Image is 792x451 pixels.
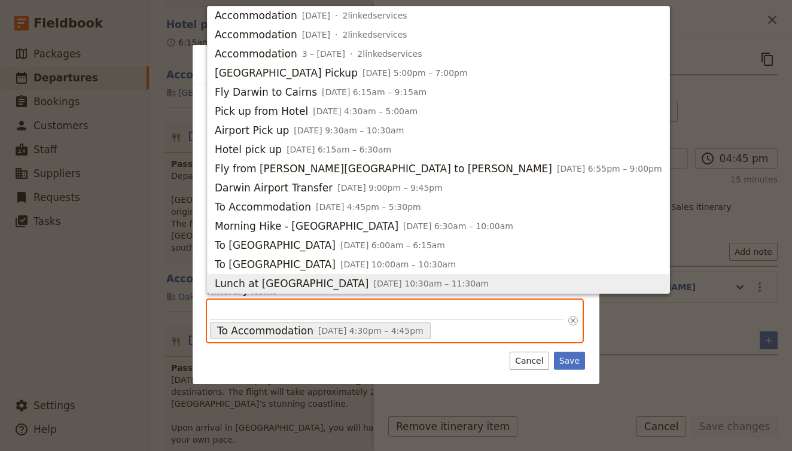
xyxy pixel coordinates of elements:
[215,200,311,214] span: To Accommodation
[208,25,669,44] button: Accommodation[DATE]2linkedservices
[322,87,427,97] span: [DATE] 6:15am – 9:15am
[215,257,336,272] span: To [GEOGRAPHIC_DATA]
[208,178,669,197] button: Darwin Airport Transfer[DATE] 9:00pm – 9:45pm
[340,260,456,269] span: [DATE] 10:00am – 10:30am
[215,104,308,118] span: Pick up from Hotel
[302,30,330,39] span: [DATE]
[294,126,404,135] span: [DATE] 9:30am – 10:30am
[208,236,669,255] button: To [GEOGRAPHIC_DATA][DATE] 6:00am – 6:15am
[215,28,297,42] span: Accommodation
[208,274,669,293] button: Lunch at [GEOGRAPHIC_DATA][DATE] 10:30am – 11:30am
[215,85,317,99] span: Fly Darwin to Cairns
[217,324,313,338] span: To Accommodation
[363,68,468,78] span: [DATE] 5:00pm – 7:00pm
[215,66,358,80] span: [GEOGRAPHIC_DATA] Pickup
[208,63,669,83] button: [GEOGRAPHIC_DATA] Pickup[DATE] 5:00pm – 7:00pm
[337,183,443,193] span: [DATE] 9:00pm – 9:45pm
[208,217,669,236] button: Morning Hike - [GEOGRAPHIC_DATA][DATE] 6:30am – 10:00am
[302,49,345,59] span: 3 – [DATE]
[208,102,669,121] button: Pick up from Hotel[DATE] 4:30am – 5:00am
[208,140,669,159] button: Hotel pick up[DATE] 6:15am – 6:30am
[208,255,669,274] button: To [GEOGRAPHIC_DATA][DATE] 10:00am – 10:30am
[568,300,578,341] button: Clear input
[208,6,669,25] button: Accommodation[DATE]2linkedservices
[210,303,563,320] input: Itinerary itemsTo Accommodation[DATE] 4:30pm – 4:45pmClear input
[340,240,445,250] span: [DATE] 6:00am – 6:15am
[215,181,333,195] span: Darwin Airport Transfer
[403,221,513,231] span: [DATE] 6:30am – 10:00am
[208,197,669,217] button: To Accommodation[DATE] 4:45pm – 5:30pm
[287,145,391,154] span: [DATE] 6:15am – 6:30am
[208,159,669,178] button: Fly from [PERSON_NAME][GEOGRAPHIC_DATA] to [PERSON_NAME][DATE] 6:55pm – 9:00pm
[215,219,398,233] span: Morning Hike - [GEOGRAPHIC_DATA]
[350,48,422,60] span: 2 linked services
[510,352,549,370] button: Cancel
[554,352,585,370] button: Save
[215,276,368,291] span: Lunch at [GEOGRAPHIC_DATA]
[557,164,662,173] span: [DATE] 6:55pm – 9:00pm
[335,10,407,22] span: 2 linked services
[208,83,669,102] button: Fly Darwin to Cairns[DATE] 6:15am – 9:15am
[335,29,407,41] span: 2 linked services
[215,47,297,61] span: Accommodation
[208,44,669,63] button: Accommodation3 – [DATE]2linkedservices
[316,202,421,212] span: [DATE] 4:45pm – 5:30pm
[215,238,336,252] span: To [GEOGRAPHIC_DATA]
[215,123,289,138] span: Airport Pick up
[208,121,669,140] button: Airport Pick up[DATE] 9:30am – 10:30am
[215,161,552,176] span: Fly from [PERSON_NAME][GEOGRAPHIC_DATA] to [PERSON_NAME]
[373,279,489,288] span: [DATE] 10:30am – 11:30am
[215,142,282,157] span: Hotel pick up
[313,106,418,116] span: [DATE] 4:30am – 5:00am
[318,326,424,336] span: [DATE] 4:30pm – 4:45pm
[302,11,330,20] span: [DATE]
[215,8,297,23] span: Accommodation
